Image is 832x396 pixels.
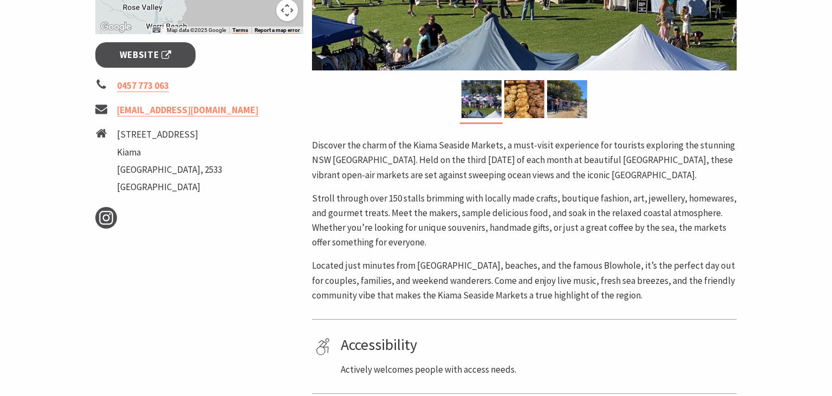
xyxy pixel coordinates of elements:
[255,27,300,34] a: Report a map error
[98,20,134,34] a: Open this area in Google Maps (opens a new window)
[312,191,737,250] p: Stroll through over 150 stalls brimming with locally made crafts, boutique fashion, art, jeweller...
[117,145,222,160] li: Kiama
[232,27,248,34] a: Terms (opens in new tab)
[117,180,222,194] li: [GEOGRAPHIC_DATA]
[117,104,258,116] a: [EMAIL_ADDRESS][DOMAIN_NAME]
[312,258,737,303] p: Located just minutes from [GEOGRAPHIC_DATA], beaches, and the famous Blowhole, it’s the perfect d...
[504,80,544,118] img: Market ptoduce
[341,362,733,377] p: Actively welcomes people with access needs.
[120,48,172,62] span: Website
[117,80,169,92] a: 0457 773 063
[153,27,160,34] button: Keyboard shortcuts
[312,138,737,183] p: Discover the charm of the Kiama Seaside Markets, a must-visit experience for tourists exploring t...
[461,80,502,118] img: Kiama Seaside Market
[117,127,222,142] li: [STREET_ADDRESS]
[98,20,134,34] img: Google
[95,42,196,68] a: Website
[167,27,226,33] span: Map data ©2025 Google
[341,336,733,354] h4: Accessibility
[117,163,222,177] li: [GEOGRAPHIC_DATA], 2533
[547,80,587,118] img: market photo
